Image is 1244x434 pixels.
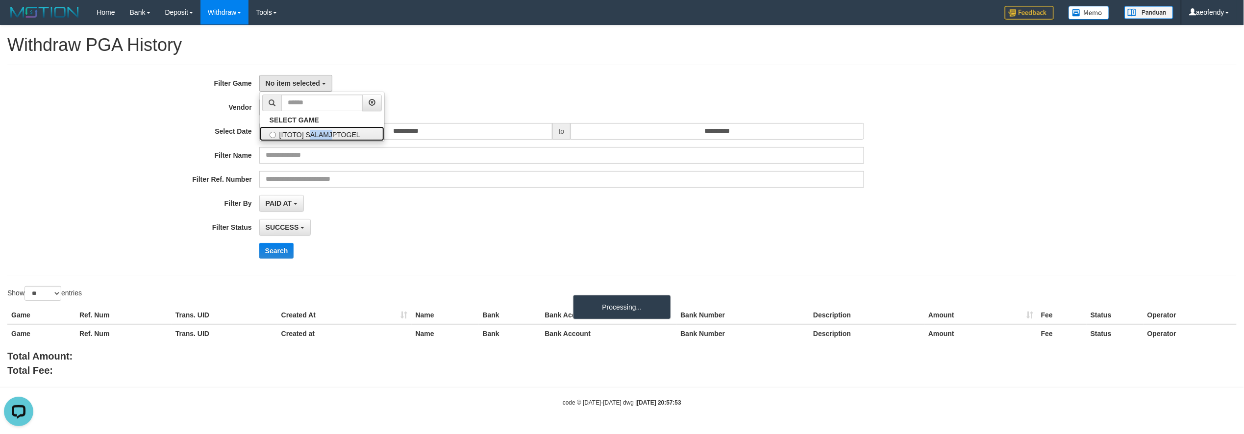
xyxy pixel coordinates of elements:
th: Amount [924,324,1037,342]
th: Bank Account [541,324,677,342]
th: Trans. UID [172,306,277,324]
button: PAID AT [259,195,304,212]
img: Button%20Memo.svg [1069,6,1110,20]
b: Total Fee: [7,365,53,376]
button: No item selected [259,75,332,92]
th: Fee [1037,324,1087,342]
th: Operator [1144,324,1237,342]
span: to [552,123,571,140]
th: Operator [1144,306,1237,324]
input: [ITOTO] SALAMJPTOGEL [270,132,276,138]
img: MOTION_logo.png [7,5,82,20]
th: Name [412,306,479,324]
span: PAID AT [266,199,292,207]
th: Bank Account [541,306,677,324]
button: SUCCESS [259,219,311,236]
th: Amount [924,306,1037,324]
select: Showentries [25,286,61,301]
th: Ref. Num [75,324,172,342]
small: code © [DATE]-[DATE] dwg | [563,399,681,406]
span: SUCCESS [266,223,299,231]
th: Game [7,324,75,342]
img: panduan.png [1124,6,1173,19]
a: SELECT GAME [260,114,384,126]
b: SELECT GAME [270,116,319,124]
th: Bank Number [676,306,809,324]
th: Created at [277,324,412,342]
th: Name [412,324,479,342]
b: Total Amount: [7,351,73,362]
th: Bank Number [676,324,809,342]
th: Trans. UID [172,324,277,342]
th: Description [809,306,924,324]
h1: Withdraw PGA History [7,35,1237,55]
label: Show entries [7,286,82,301]
label: [ITOTO] SALAMJPTOGEL [260,126,384,141]
th: Bank [479,306,541,324]
th: Bank [479,324,541,342]
button: Open LiveChat chat widget [4,4,33,33]
button: Search [259,243,294,259]
th: Game [7,306,75,324]
th: Description [809,324,924,342]
strong: [DATE] 20:57:53 [637,399,681,406]
img: Feedback.jpg [1005,6,1054,20]
th: Ref. Num [75,306,172,324]
th: Created At [277,306,412,324]
th: Status [1087,306,1144,324]
th: Fee [1037,306,1087,324]
div: Processing... [573,295,671,319]
th: Status [1087,324,1144,342]
span: No item selected [266,79,320,87]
